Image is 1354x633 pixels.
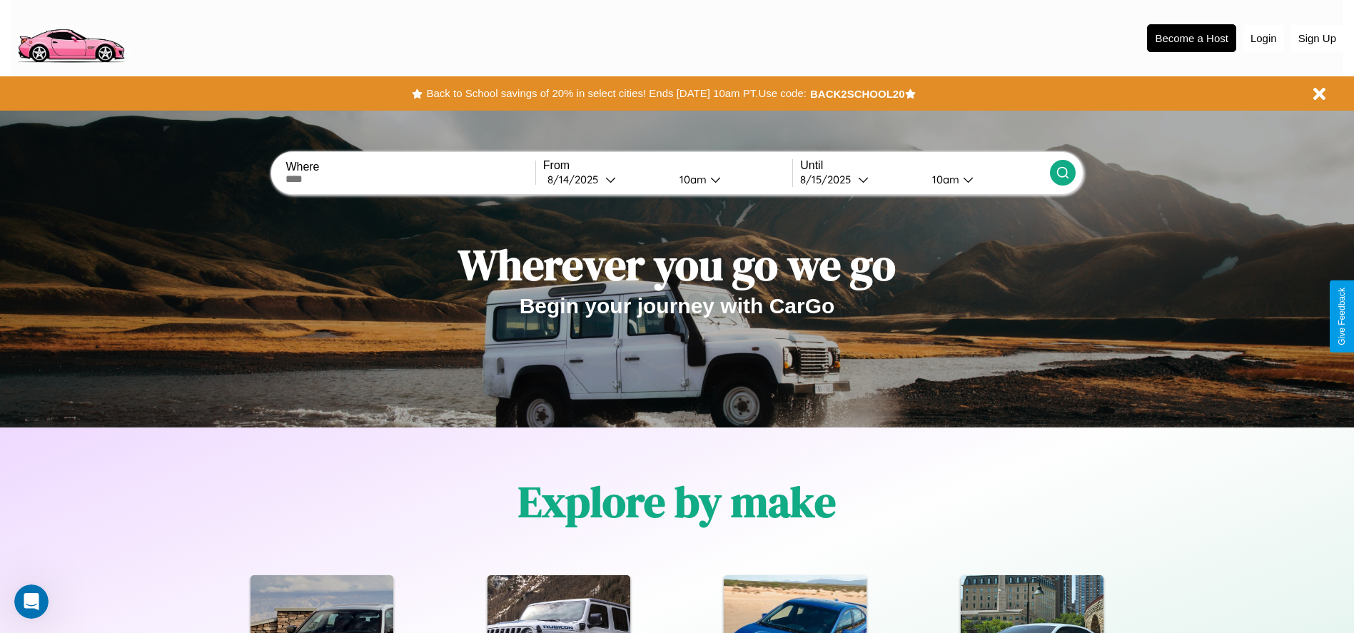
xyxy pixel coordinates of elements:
[11,7,131,66] img: logo
[543,159,792,172] label: From
[1147,24,1236,52] button: Become a Host
[1243,25,1284,51] button: Login
[921,172,1050,187] button: 10am
[518,472,836,531] h1: Explore by make
[14,584,49,619] iframe: Intercom live chat
[547,173,605,186] div: 8 / 14 / 2025
[423,83,809,103] button: Back to School savings of 20% in select cities! Ends [DATE] 10am PT.Use code:
[672,173,710,186] div: 10am
[668,172,793,187] button: 10am
[286,161,535,173] label: Where
[1337,288,1347,345] div: Give Feedback
[810,88,905,100] b: BACK2SCHOOL20
[800,159,1049,172] label: Until
[800,173,858,186] div: 8 / 15 / 2025
[1291,25,1343,51] button: Sign Up
[925,173,963,186] div: 10am
[543,172,668,187] button: 8/14/2025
